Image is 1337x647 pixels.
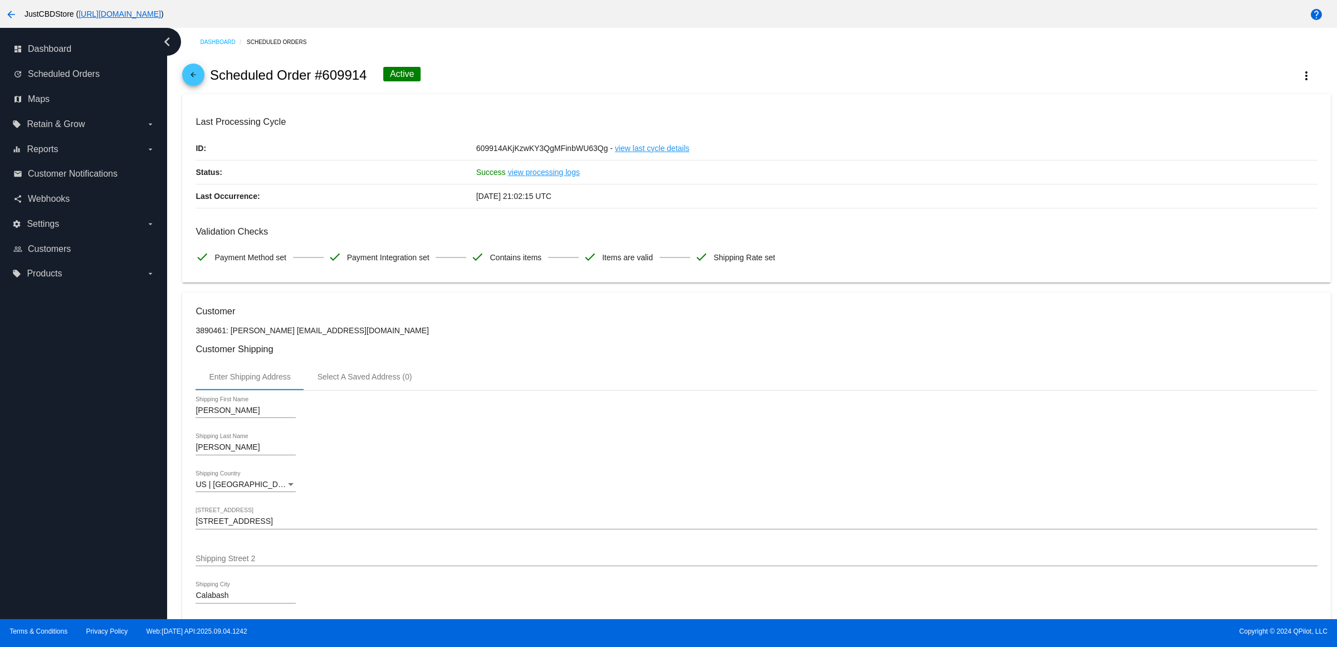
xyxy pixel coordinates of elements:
[9,627,67,635] a: Terms & Conditions
[583,250,597,264] mat-icon: check
[383,67,421,81] div: Active
[28,194,70,204] span: Webhooks
[13,45,22,53] i: dashboard
[146,220,155,228] i: arrow_drop_down
[13,90,155,108] a: map Maps
[12,120,21,129] i: local_offer
[86,627,128,635] a: Privacy Policy
[714,246,775,269] span: Shipping Rate set
[13,165,155,183] a: email Customer Notifications
[471,250,484,264] mat-icon: check
[214,246,286,269] span: Payment Method set
[196,443,296,452] input: Shipping Last Name
[13,95,22,104] i: map
[196,184,476,208] p: Last Occurrence:
[247,33,316,51] a: Scheduled Orders
[27,119,85,129] span: Retain & Grow
[13,65,155,83] a: update Scheduled Orders
[196,326,1317,335] p: 3890461: [PERSON_NAME] [EMAIL_ADDRESS][DOMAIN_NAME]
[196,116,1317,127] h3: Last Processing Cycle
[209,372,290,381] div: Enter Shipping Address
[476,168,506,177] span: Success
[4,8,18,21] mat-icon: arrow_back
[12,145,21,154] i: equalizer
[79,9,161,18] a: [URL][DOMAIN_NAME]
[508,160,580,184] a: view processing logs
[28,94,50,104] span: Maps
[347,246,430,269] span: Payment Integration set
[146,120,155,129] i: arrow_drop_down
[196,591,296,600] input: Shipping City
[1310,8,1323,21] mat-icon: help
[476,192,552,201] span: [DATE] 21:02:15 UTC
[187,71,200,84] mat-icon: arrow_back
[146,269,155,278] i: arrow_drop_down
[196,480,294,489] span: US | [GEOGRAPHIC_DATA]
[13,245,22,254] i: people_outline
[196,160,476,184] p: Status:
[28,69,100,79] span: Scheduled Orders
[13,194,22,203] i: share
[147,627,247,635] a: Web:[DATE] API:2025.09.04.1242
[196,137,476,160] p: ID:
[695,250,708,264] mat-icon: check
[318,372,412,381] div: Select A Saved Address (0)
[196,480,296,489] mat-select: Shipping Country
[678,627,1328,635] span: Copyright © 2024 QPilot, LLC
[13,240,155,258] a: people_outline Customers
[196,554,1317,563] input: Shipping Street 2
[200,33,247,51] a: Dashboard
[28,169,118,179] span: Customer Notifications
[328,250,341,264] mat-icon: check
[27,269,62,279] span: Products
[602,246,653,269] span: Items are valid
[196,250,209,264] mat-icon: check
[12,269,21,278] i: local_offer
[196,344,1317,354] h3: Customer Shipping
[490,246,541,269] span: Contains items
[28,244,71,254] span: Customers
[146,145,155,154] i: arrow_drop_down
[196,517,1317,526] input: Shipping Street 1
[158,33,176,51] i: chevron_left
[13,40,155,58] a: dashboard Dashboard
[196,406,296,415] input: Shipping First Name
[615,137,690,160] a: view last cycle details
[28,44,71,54] span: Dashboard
[210,67,367,83] h2: Scheduled Order #609914
[13,70,22,79] i: update
[27,219,59,229] span: Settings
[196,306,1317,317] h3: Customer
[12,220,21,228] i: settings
[27,144,58,154] span: Reports
[13,190,155,208] a: share Webhooks
[196,226,1317,237] h3: Validation Checks
[1300,69,1313,82] mat-icon: more_vert
[13,169,22,178] i: email
[476,144,613,153] span: 609914AKjKzwKY3QgMFinbWU63Qg -
[25,9,164,18] span: JustCBDStore ( )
